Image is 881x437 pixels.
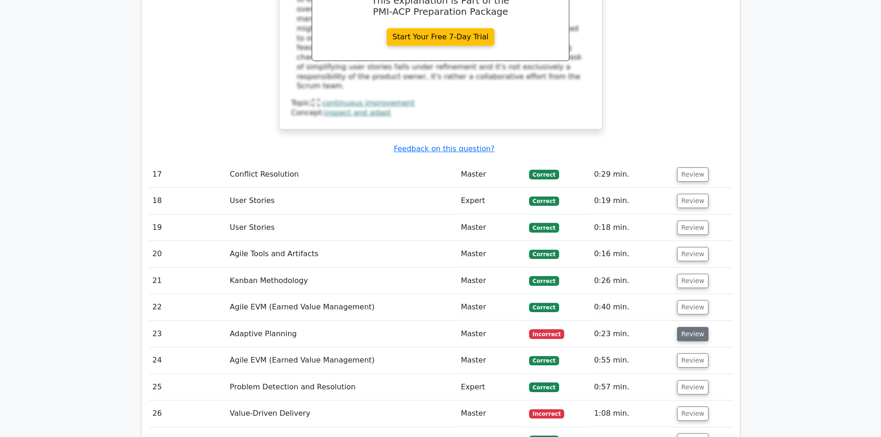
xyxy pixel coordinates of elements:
span: Incorrect [529,329,565,339]
td: 18 [149,188,226,214]
td: 23 [149,321,226,347]
td: 0:18 min. [590,215,673,241]
td: Expert [457,374,525,400]
td: Kanban Methodology [226,268,457,294]
span: Correct [529,303,559,312]
td: Adaptive Planning [226,321,457,347]
td: Agile EVM (Earned Value Management) [226,294,457,320]
a: inspect and adapt [324,108,391,117]
td: Master [457,215,525,241]
button: Review [677,353,708,368]
td: 22 [149,294,226,320]
span: Correct [529,356,559,365]
td: 20 [149,241,226,267]
span: Correct [529,382,559,392]
td: 0:40 min. [590,294,673,320]
td: Value-Driven Delivery [226,400,457,427]
td: Master [457,347,525,374]
td: 17 [149,161,226,188]
button: Review [677,327,708,341]
td: Master [457,400,525,427]
td: 21 [149,268,226,294]
td: 25 [149,374,226,400]
td: Agile Tools and Artifacts [226,241,457,267]
button: Review [677,167,708,182]
td: 0:19 min. [590,188,673,214]
a: Feedback on this question? [394,144,494,153]
span: Correct [529,197,559,206]
td: Expert [457,188,525,214]
td: Agile EVM (Earned Value Management) [226,347,457,374]
td: 24 [149,347,226,374]
a: Start Your Free 7-Day Trial [387,28,495,46]
button: Review [677,406,708,421]
td: 0:16 min. [590,241,673,267]
span: Correct [529,223,559,232]
td: 0:29 min. [590,161,673,188]
td: Master [457,294,525,320]
a: continuous improvement [322,98,414,107]
td: 1:08 min. [590,400,673,427]
button: Review [677,221,708,235]
td: User Stories [226,215,457,241]
span: Correct [529,250,559,259]
td: 0:26 min. [590,268,673,294]
div: Concept: [291,108,590,118]
td: 19 [149,215,226,241]
td: Master [457,161,525,188]
button: Review [677,300,708,314]
span: Correct [529,170,559,179]
td: Master [457,321,525,347]
button: Review [677,274,708,288]
td: 0:23 min. [590,321,673,347]
td: Master [457,268,525,294]
td: Master [457,241,525,267]
div: Topic: [291,98,590,108]
td: Problem Detection and Resolution [226,374,457,400]
button: Review [677,247,708,261]
td: Conflict Resolution [226,161,457,188]
td: 26 [149,400,226,427]
span: Incorrect [529,409,565,419]
td: User Stories [226,188,457,214]
button: Review [677,380,708,394]
span: Correct [529,276,559,285]
button: Review [677,194,708,208]
td: 0:55 min. [590,347,673,374]
td: 0:57 min. [590,374,673,400]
